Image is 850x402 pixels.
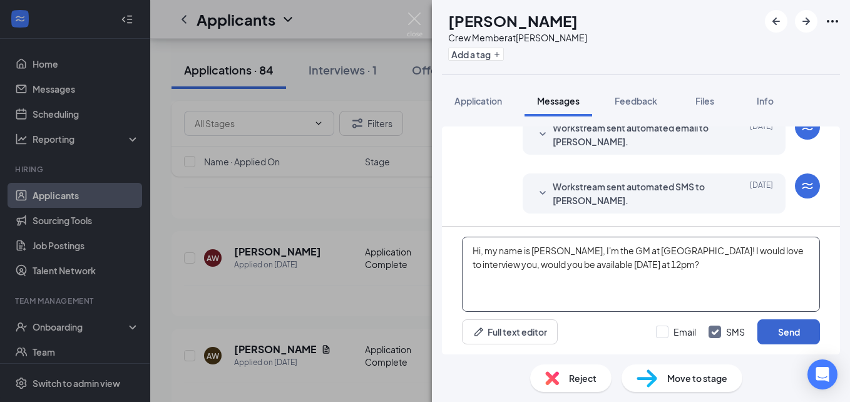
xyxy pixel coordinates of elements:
[553,121,717,148] span: Workstream sent automated email to [PERSON_NAME].
[800,120,815,135] svg: WorkstreamLogo
[757,95,774,106] span: Info
[769,14,784,29] svg: ArrowLeftNew
[765,10,787,33] button: ArrowLeftNew
[537,95,580,106] span: Messages
[448,10,578,31] h1: [PERSON_NAME]
[750,121,773,148] span: [DATE]
[800,178,815,193] svg: WorkstreamLogo
[825,14,840,29] svg: Ellipses
[448,31,587,44] div: Crew Member at [PERSON_NAME]
[493,51,501,58] svg: Plus
[448,48,504,61] button: PlusAdd a tag
[462,237,820,312] textarea: Hi, my name is [PERSON_NAME], I'm the GM at [GEOGRAPHIC_DATA]! I would love to interview you, wou...
[473,326,485,338] svg: Pen
[695,95,714,106] span: Files
[799,14,814,29] svg: ArrowRight
[807,359,837,389] div: Open Intercom Messenger
[569,371,597,385] span: Reject
[553,180,717,207] span: Workstream sent automated SMS to [PERSON_NAME].
[750,180,773,207] span: [DATE]
[535,127,550,142] svg: SmallChevronDown
[615,95,657,106] span: Feedback
[454,95,502,106] span: Application
[757,319,820,344] button: Send
[795,10,817,33] button: ArrowRight
[462,319,558,344] button: Full text editorPen
[667,371,727,385] span: Move to stage
[535,186,550,201] svg: SmallChevronDown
